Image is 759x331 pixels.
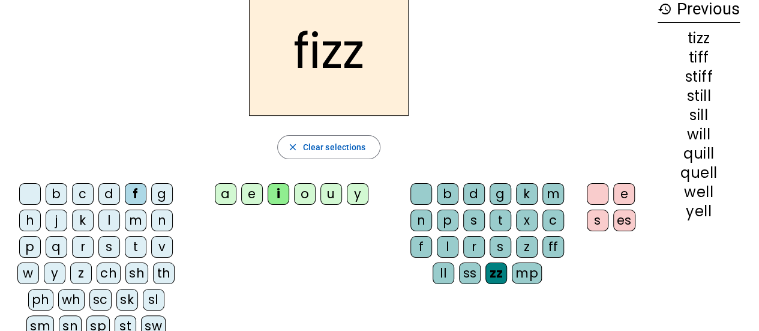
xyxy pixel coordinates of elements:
[542,236,564,258] div: ff
[72,183,94,205] div: c
[658,89,740,103] div: still
[658,108,740,123] div: sill
[143,289,164,311] div: sl
[17,263,39,284] div: w
[516,236,538,258] div: z
[433,263,454,284] div: ll
[72,236,94,258] div: r
[658,70,740,84] div: stiff
[151,183,173,205] div: g
[410,236,432,258] div: f
[125,183,146,205] div: f
[125,210,146,231] div: m
[658,2,672,16] mat-icon: history
[490,236,511,258] div: s
[658,185,740,199] div: well
[658,127,740,142] div: will
[658,147,740,161] div: quill
[463,210,485,231] div: s
[116,289,138,311] div: sk
[72,210,94,231] div: k
[44,263,65,284] div: y
[463,183,485,205] div: d
[294,183,316,205] div: o
[58,289,85,311] div: wh
[28,289,53,311] div: ph
[98,236,120,258] div: s
[151,210,173,231] div: n
[463,236,485,258] div: r
[613,183,635,205] div: e
[320,183,342,205] div: u
[490,210,511,231] div: t
[658,50,740,65] div: tiff
[459,263,481,284] div: ss
[97,263,121,284] div: ch
[98,183,120,205] div: d
[98,210,120,231] div: l
[89,289,112,311] div: sc
[215,183,236,205] div: a
[19,210,41,231] div: h
[437,236,458,258] div: l
[410,210,432,231] div: n
[516,183,538,205] div: k
[658,31,740,46] div: tizz
[125,263,148,284] div: sh
[70,263,92,284] div: z
[542,183,564,205] div: m
[241,183,263,205] div: e
[268,183,289,205] div: i
[125,236,146,258] div: t
[46,236,67,258] div: q
[46,210,67,231] div: j
[437,210,458,231] div: p
[287,142,298,153] mat-icon: close
[46,183,67,205] div: b
[658,166,740,180] div: quell
[303,140,366,154] span: Clear selections
[153,263,175,284] div: th
[516,210,538,231] div: x
[437,183,458,205] div: b
[613,210,635,231] div: es
[485,263,507,284] div: zz
[490,183,511,205] div: g
[19,236,41,258] div: p
[587,210,608,231] div: s
[277,135,381,159] button: Clear selections
[151,236,173,258] div: v
[542,210,564,231] div: c
[658,204,740,219] div: yell
[347,183,368,205] div: y
[512,263,542,284] div: mp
